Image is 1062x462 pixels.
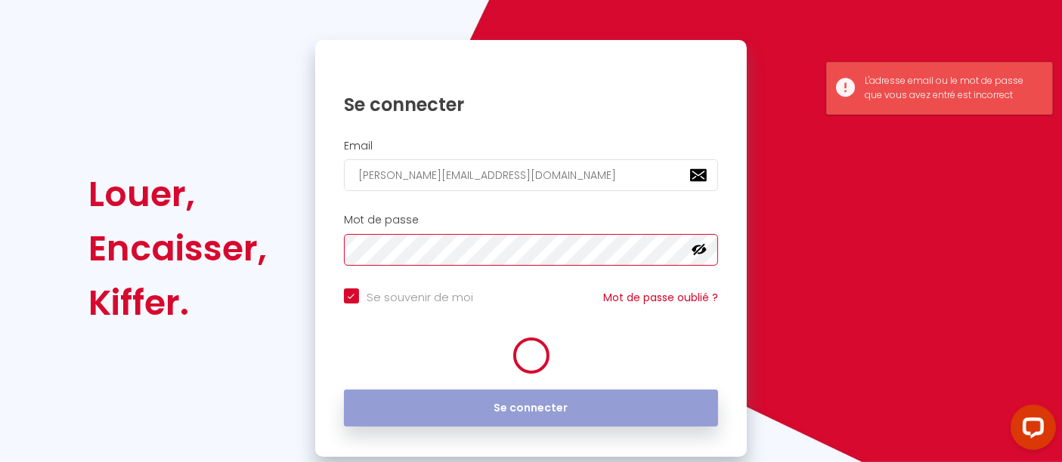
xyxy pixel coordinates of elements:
iframe: LiveChat chat widget [999,399,1062,462]
input: Ton Email [344,159,719,191]
div: Kiffer. [89,276,268,330]
div: L'adresse email ou le mot de passe que vous avez entré est incorrect [865,74,1037,103]
h2: Email [344,140,719,152]
a: Mot de passe oublié ? [603,290,718,305]
h1: Se connecter [344,93,719,116]
h2: Mot de passe [344,214,719,226]
button: Se connecter [344,390,719,427]
div: Louer, [89,167,268,221]
div: Encaisser, [89,221,268,276]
